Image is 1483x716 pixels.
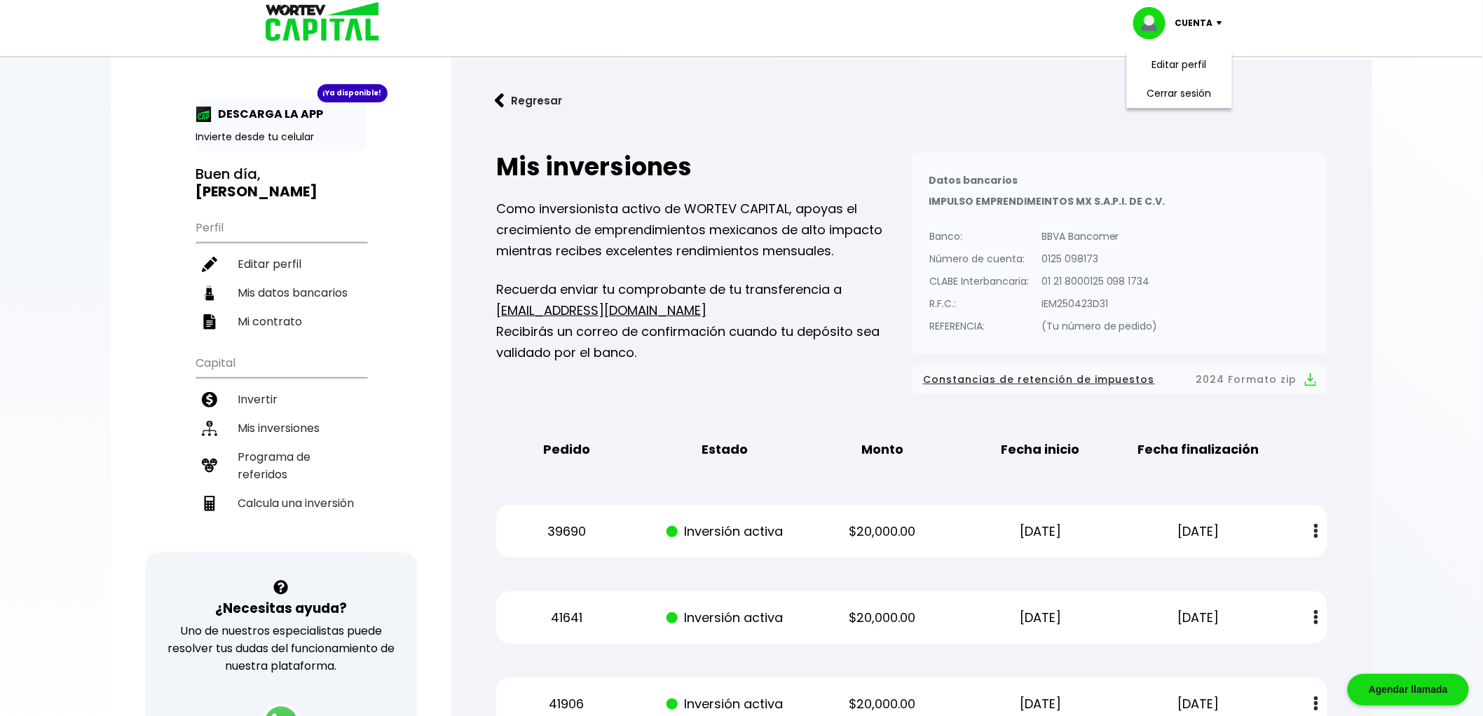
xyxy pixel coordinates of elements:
[929,316,1029,337] p: REFERENCIA:
[974,694,1107,715] p: [DATE]
[215,598,347,619] h3: ¿Necesitas ayuda?
[816,694,949,715] p: $20,000.00
[923,371,1316,389] button: Constancias de retención de impuestos2024 Formato zip
[923,371,1155,389] span: Constancias de retención de impuestos
[929,194,1166,208] b: IMPULSO EMPRENDIMEINTOS MX S.A.P.I. DE C.V.
[474,82,1350,119] a: flecha izquierdaRegresar
[1348,674,1469,705] div: Agendar llamada
[658,521,791,542] p: Inversión activa
[196,130,367,144] p: Invierte desde tu celular
[196,385,367,414] a: Invertir
[202,458,217,473] img: recomiendanos-icon.9b8e9327.svg
[500,521,634,542] p: 39690
[929,271,1029,292] p: CLABE Interbancaria:
[196,166,367,201] h3: Buen día,
[196,489,367,518] a: Calcula una inversión
[974,607,1107,628] p: [DATE]
[1137,439,1259,460] b: Fecha finalización
[212,105,324,123] p: DESCARGA LA APP
[474,82,583,119] button: Regresar
[495,93,505,108] img: flecha izquierda
[1041,293,1158,314] p: IEM250423D31
[1152,58,1207,72] a: Editar perfil
[702,439,748,460] b: Estado
[202,314,217,330] img: contrato-icon.f2db500c.svg
[496,302,706,319] a: [EMAIL_ADDRESS][DOMAIN_NAME]
[196,278,367,307] a: Mis datos bancarios
[658,607,791,628] p: Inversión activa
[496,279,912,363] p: Recuerda enviar tu comprobante de tu transferencia a Recibirás un correo de confirmación cuando t...
[1132,694,1265,715] p: [DATE]
[500,694,634,715] p: 41906
[816,607,949,628] p: $20,000.00
[1041,316,1158,337] p: (Tu número de pedido)
[861,439,903,460] b: Monto
[202,421,217,436] img: inversiones-icon.6695dc30.svg
[196,414,367,443] a: Mis inversiones
[1002,439,1080,460] b: Fecha inicio
[1041,271,1158,292] p: 01 21 8000125 098 1734
[929,248,1029,269] p: Número de cuenta:
[196,443,367,489] a: Programa de referidos
[196,212,367,336] ul: Perfil
[196,347,367,553] ul: Capital
[202,496,217,511] img: calculadora-icon.17d418c4.svg
[929,173,1018,187] b: Datos bancarios
[1133,7,1175,39] img: profile-image
[1041,248,1158,269] p: 0125 098173
[202,257,217,272] img: editar-icon.952d3147.svg
[202,285,217,301] img: datos-icon.10cf9172.svg
[1132,607,1265,628] p: [DATE]
[1213,21,1232,25] img: icon-down
[1132,521,1265,542] p: [DATE]
[163,622,399,675] p: Uno de nuestros especialistas puede resolver tus dudas del funcionamiento de nuestra plataforma.
[196,307,367,336] a: Mi contrato
[658,694,791,715] p: Inversión activa
[543,439,590,460] b: Pedido
[1041,226,1158,247] p: BBVA Bancomer
[1123,79,1236,108] li: Cerrar sesión
[929,226,1029,247] p: Banco:
[202,392,217,407] img: invertir-icon.b3b967d7.svg
[1175,13,1213,34] p: Cuenta
[816,521,949,542] p: $20,000.00
[317,84,388,102] div: ¡Ya disponible!
[496,153,912,181] h2: Mis inversiones
[496,198,912,262] p: Como inversionista activo de WORTEV CAPITAL, apoyas el crecimiento de emprendimientos mexicanos d...
[196,107,212,122] img: app-icon
[974,521,1107,542] p: [DATE]
[500,607,634,628] p: 41641
[929,293,1029,314] p: R.F.C.:
[196,250,367,278] a: Editar perfil
[196,182,318,201] b: [PERSON_NAME]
